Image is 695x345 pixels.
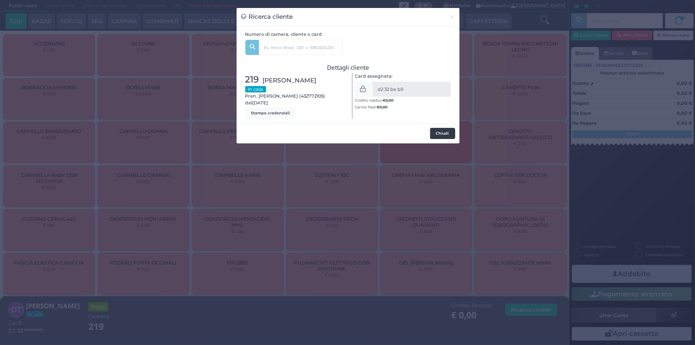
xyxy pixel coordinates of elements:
button: Chiudi [430,128,455,139]
span: [DATE] [253,100,268,106]
small: In casa [245,86,266,92]
label: Card assegnata: [355,73,393,80]
h3: Ricerca cliente [241,12,293,22]
label: Numero di camera, cliente o card [245,31,322,38]
span: 0,00 [380,104,388,110]
b: € [383,98,394,102]
h3: Dettagli cliente [245,64,451,71]
span: × [450,12,455,21]
small: Credito residuo: [355,98,394,102]
button: Chiudi [446,8,460,26]
button: Stampa credenziali [245,108,296,119]
b: € [377,105,388,109]
div: Pren. [PERSON_NAME] (43Z772105) dal [241,73,348,119]
span: 219 [245,73,259,86]
input: Es. 'Mario Rossi', '220' o '108123234234' [259,40,343,55]
span: [PERSON_NAME] [263,76,317,85]
span: 0,00 [386,98,394,103]
small: Carnet Pasti: [355,105,388,109]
